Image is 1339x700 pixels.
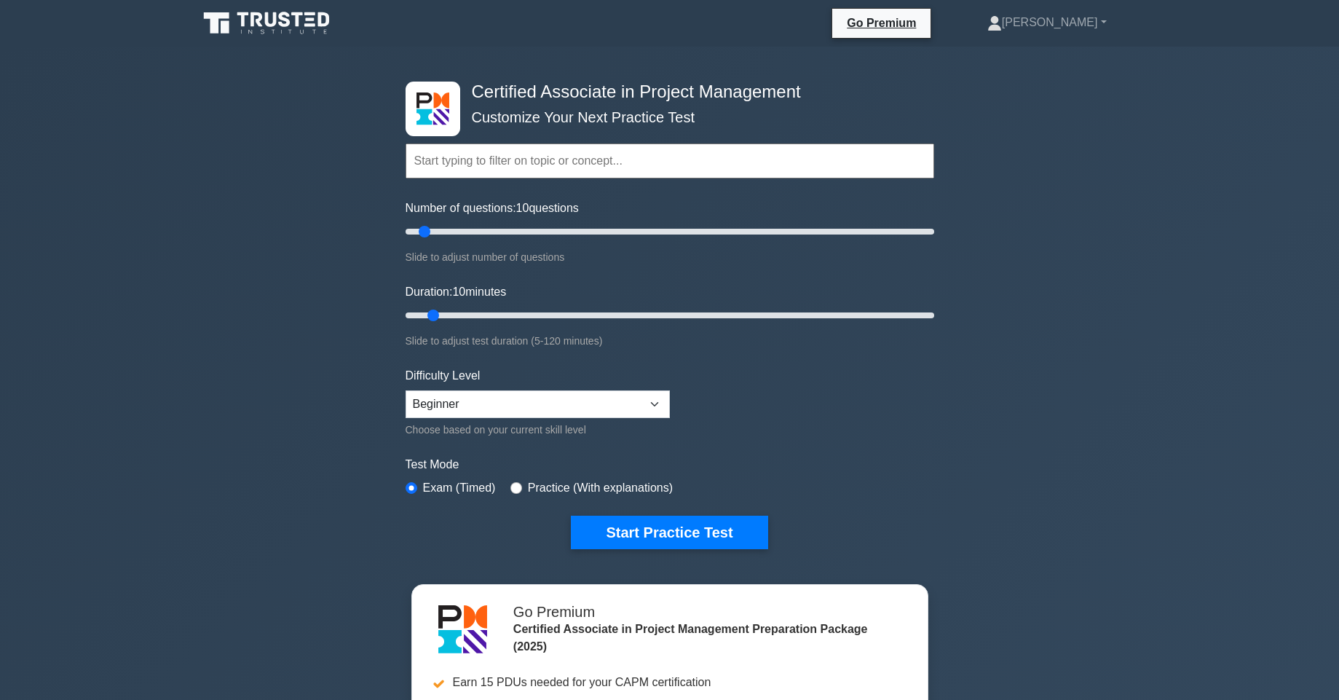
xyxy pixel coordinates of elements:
input: Start typing to filter on topic or concept... [406,143,934,178]
a: Go Premium [838,14,925,32]
h4: Certified Associate in Project Management [466,82,863,103]
div: Choose based on your current skill level [406,421,670,439]
button: Start Practice Test [571,516,767,549]
div: Slide to adjust number of questions [406,248,934,266]
label: Difficulty Level [406,367,481,385]
label: Number of questions: questions [406,200,579,217]
label: Exam (Timed) [423,479,496,497]
div: Slide to adjust test duration (5-120 minutes) [406,332,934,350]
span: 10 [452,286,465,298]
a: [PERSON_NAME] [952,8,1142,37]
label: Test Mode [406,456,934,473]
label: Practice (With explanations) [528,479,673,497]
label: Duration: minutes [406,283,507,301]
span: 10 [516,202,529,214]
